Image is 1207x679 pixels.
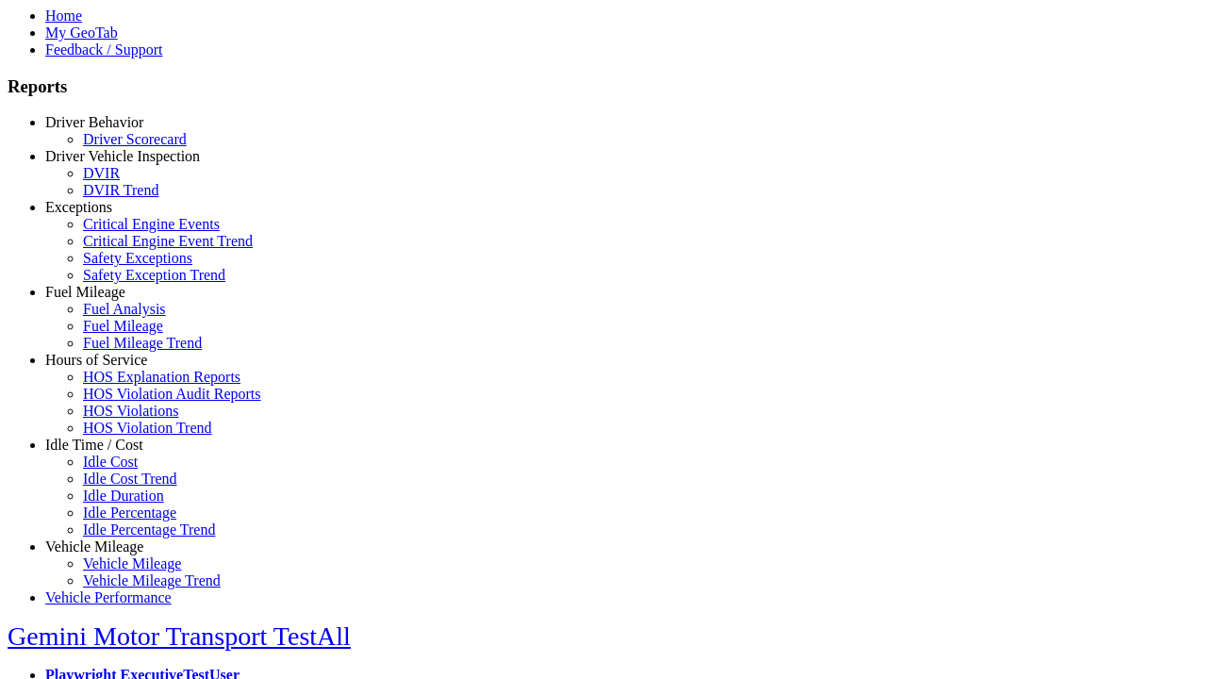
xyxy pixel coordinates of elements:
a: Critical Engine Events [83,216,220,232]
a: Safety Exceptions [83,250,192,266]
a: Driver Scorecard [83,131,187,147]
a: Idle Time / Cost [45,437,143,453]
a: HOS Explanation Reports [83,369,240,385]
a: Idle Percentage [83,505,176,521]
a: Fuel Analysis [83,301,166,317]
a: Vehicle Mileage [83,555,181,571]
a: Safety Exception Trend [83,267,225,283]
a: Driver Vehicle Inspection [45,148,200,164]
a: DVIR Trend [83,182,158,198]
a: Vehicle Mileage [45,538,143,555]
a: Fuel Mileage [45,284,125,300]
a: Vehicle Performance [45,589,172,605]
a: HOS Violation Audit Reports [83,386,261,402]
a: Fuel Mileage [83,318,163,334]
a: HOS Violation Trend [83,420,212,436]
a: Idle Cost [83,454,138,470]
a: DVIR [83,165,120,181]
a: Gemini Motor Transport TestAll [8,621,351,651]
h3: Reports [8,76,1199,97]
a: Feedback / Support [45,41,162,58]
a: Vehicle Mileage Trend [83,572,221,588]
a: Driver Behavior [45,114,143,130]
a: Idle Percentage Trend [83,522,215,538]
a: My GeoTab [45,25,118,41]
a: Idle Duration [83,488,164,504]
a: Fuel Mileage Trend [83,335,202,351]
a: Critical Engine Event Trend [83,233,253,249]
a: Hours of Service [45,352,147,368]
a: Home [45,8,82,24]
a: Idle Cost Trend [83,471,177,487]
a: Exceptions [45,199,112,215]
a: HOS Violations [83,403,178,419]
